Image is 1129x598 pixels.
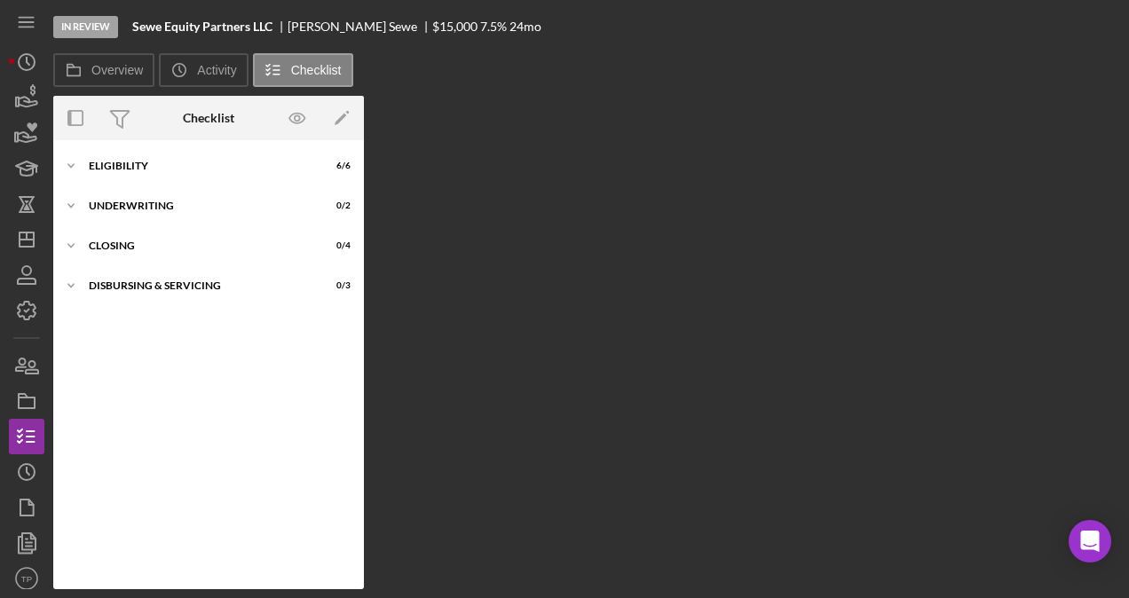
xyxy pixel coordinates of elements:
div: In Review [53,16,118,38]
button: Overview [53,53,154,87]
label: Activity [197,63,236,77]
div: 24 mo [509,20,541,34]
span: $15,000 [432,19,478,34]
div: [PERSON_NAME] Sewe [288,20,432,34]
div: Checklist [183,111,234,125]
text: TP [21,574,32,584]
b: Sewe Equity Partners LLC [132,20,272,34]
div: 0 / 2 [319,201,351,211]
div: 0 / 3 [319,280,351,291]
button: Activity [159,53,248,87]
button: TP [9,561,44,596]
div: 7.5 % [480,20,507,34]
div: Closing [89,240,306,251]
div: Eligibility [89,161,306,171]
button: Checklist [253,53,353,87]
label: Checklist [291,63,342,77]
label: Overview [91,63,143,77]
div: 6 / 6 [319,161,351,171]
div: Disbursing & Servicing [89,280,306,291]
div: Open Intercom Messenger [1069,520,1111,563]
div: Underwriting [89,201,306,211]
div: 0 / 4 [319,240,351,251]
